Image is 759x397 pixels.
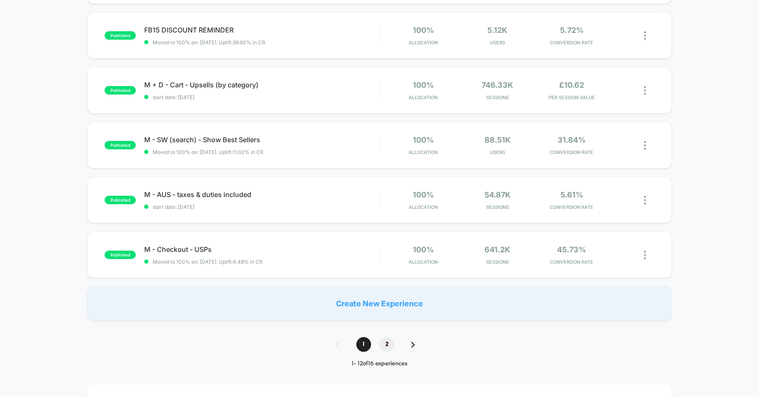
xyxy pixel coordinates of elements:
span: 54.87k [484,190,511,199]
span: Users [463,149,533,155]
span: PER SESSION VALUE [537,95,607,100]
span: CONVERSION RATE [537,204,607,210]
span: 88.51k [484,135,511,144]
span: 5.12k [487,26,507,35]
span: 2 [379,337,394,352]
span: 5.72% [560,26,584,35]
div: Create New Experience [87,286,672,320]
span: Allocation [409,204,438,210]
span: CONVERSION RATE [537,259,607,265]
span: CONVERSION RATE [537,149,607,155]
span: Sessions [463,259,533,265]
span: 1 [356,337,371,352]
span: FB15 DISCOUNT REMINDER [144,26,379,34]
span: published [105,196,136,204]
img: close [644,86,646,95]
span: 100% [413,81,434,89]
span: 746.33k [482,81,513,89]
div: 1 - 12 of 16 experiences [327,360,432,367]
span: published [105,31,136,40]
span: 100% [413,245,434,254]
span: Moved to 100% on: [DATE] . Uplift: 4.48% in CR [153,259,263,265]
img: pagination forward [411,342,415,348]
span: Allocation [409,149,438,155]
span: start date: [DATE] [144,94,379,100]
span: 100% [413,190,434,199]
span: 641.2k [484,245,510,254]
span: M - Checkout - USPs [144,245,379,254]
span: M + D - Cart - Upsells (by category) [144,81,379,89]
span: 100% [413,26,434,35]
span: 45.73% [557,245,586,254]
span: CONVERSION RATE [537,40,607,46]
span: published [105,251,136,259]
span: Allocation [409,95,438,100]
span: Users [463,40,533,46]
span: start date: [DATE] [144,204,379,210]
span: 31.84% [557,135,586,144]
img: close [644,196,646,205]
img: close [644,251,646,259]
span: Sessions [463,204,533,210]
span: M - SW (search) - Show Best Sellers [144,135,379,144]
span: published [105,141,136,149]
span: 5.61% [560,190,583,199]
img: close [644,141,646,150]
span: Moved to 100% on: [DATE] . Uplift: 11.02% in CR [153,149,264,155]
span: £10.62 [559,81,584,89]
span: 100% [413,135,434,144]
img: close [644,31,646,40]
span: Allocation [409,40,438,46]
span: published [105,86,136,95]
span: Allocation [409,259,438,265]
span: Moved to 100% on: [DATE] . Uplift: 39.60% in CR [153,39,265,46]
span: Sessions [463,95,533,100]
span: M - AUS - taxes & duties included [144,190,379,199]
